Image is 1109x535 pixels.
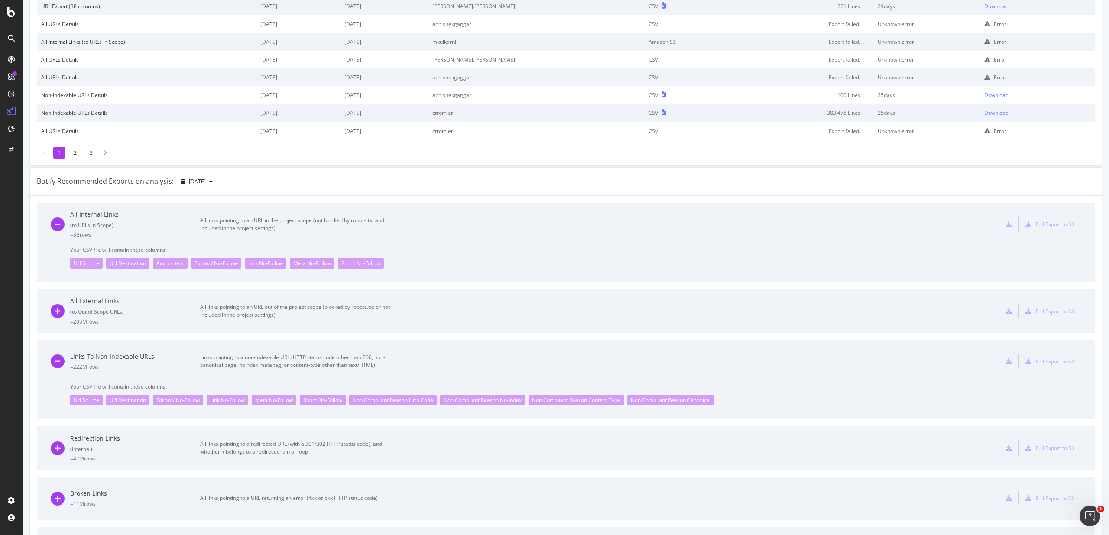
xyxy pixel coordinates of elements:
[873,15,980,33] td: Unknown error
[41,20,252,28] div: All URLs Details
[1025,445,1031,451] div: s3-export
[70,489,200,498] div: Broken Links
[873,86,980,104] td: 25 days
[256,68,340,86] td: [DATE]
[1006,495,1012,501] div: csv-export
[338,258,384,269] div: Robot No-Follow
[85,147,97,159] li: 3
[428,33,644,51] td: mkulkarni
[729,86,873,104] td: 100 Lines
[1025,495,1031,501] div: s3-export
[53,147,65,159] li: 1
[644,122,729,140] td: CSV
[1006,221,1012,227] div: csv-export
[529,395,624,405] div: Non Compliant Reason Content Type
[1036,495,1074,502] div: Full Export to S3
[340,15,428,33] td: [DATE]
[41,91,252,99] div: Non-Indexable URLs Details
[644,15,729,33] td: CSV
[984,91,1008,99] div: Download
[873,33,980,51] td: Unknown error
[440,395,525,405] div: Non Compliant Reason No-Index
[1025,221,1031,227] div: s3-export
[290,258,334,269] div: Meta No-Follow
[729,68,873,86] td: Export failed.
[70,500,200,507] div: = 11M rows
[70,231,200,238] div: = 3B rows
[106,258,149,269] div: Url Destination
[428,51,644,68] td: [PERSON_NAME].[PERSON_NAME]
[340,33,428,51] td: [DATE]
[729,51,873,68] td: Export failed.
[41,74,252,81] div: All URLs Details
[300,395,346,405] div: Robot No-Follow
[340,104,428,122] td: [DATE]
[340,122,428,140] td: [DATE]
[1025,308,1031,314] div: s3-export
[644,51,729,68] td: CSV
[256,51,340,68] td: [DATE]
[649,109,658,117] div: CSV
[200,303,395,319] div: All links pointing to an URL out of the project scope (blocked by robots.txt or not included in t...
[256,33,340,51] td: [DATE]
[1025,358,1031,364] div: s3-export
[177,175,216,188] button: [DATE]
[200,217,395,232] div: All links pointing to an URL in the project scope (not blocked by robots.txt and included in the ...
[252,395,296,405] div: Meta No-Follow
[70,395,103,405] div: Url Source
[994,127,1006,135] div: Error
[349,395,437,405] div: Non Compliant Reason Http Code
[41,56,252,63] div: All URLs Details
[37,176,174,186] div: Botify Recommended Exports on analysis:
[984,109,1090,117] a: Download
[41,109,252,117] div: Non-Indexable URLs Details
[340,51,428,68] td: [DATE]
[649,91,658,99] div: CSV
[70,434,200,443] div: Redirection Links
[649,3,658,10] div: CSV
[1036,444,1074,452] div: Full Export to S3
[153,258,188,269] div: Anchor text
[70,297,200,305] div: All External Links
[189,178,206,185] span: 2025 Sep. 2nd
[873,104,980,122] td: 25 days
[207,395,248,405] div: Link No-Follow
[200,494,395,502] div: All links pointing to a URL returning an error (4xx or 5xx HTTP status code)
[41,38,252,45] div: All Internal Links (to URLs in Scope)
[873,122,980,140] td: Unknown error
[245,258,286,269] div: Link No-Follow
[994,74,1006,81] div: Error
[70,352,200,361] div: Links To Non-Indexable URLs
[256,122,340,140] td: [DATE]
[70,258,103,269] div: Url Source
[1036,308,1074,315] div: Full Export to S3
[1080,506,1100,526] iframe: Intercom live chat
[428,122,644,140] td: ctromler
[729,33,873,51] td: Export failed.
[984,109,1008,117] div: Download
[644,68,729,86] td: CSV
[70,445,200,453] div: ( Internal )
[627,395,714,405] div: Non Compliant Reason Canonical
[984,3,1090,10] a: Download
[729,122,873,140] td: Export failed.
[729,15,873,33] td: Export failed.
[340,68,428,86] td: [DATE]
[106,395,149,405] div: Url Destination
[70,383,1081,390] span: Your CSV file will contain these columns:
[984,3,1008,10] div: Download
[428,15,644,33] td: abhishekgaggar
[428,68,644,86] td: abhishekgaggar
[70,210,200,219] div: All Internal Links
[873,51,980,68] td: Unknown error
[1006,308,1012,314] div: csv-export
[1097,506,1104,512] span: 1
[340,86,428,104] td: [DATE]
[994,20,1006,28] div: Error
[70,308,200,315] div: ( to Out of Scope URLs )
[729,104,873,122] td: 383,478 Lines
[1006,358,1012,364] div: csv-export
[428,86,644,104] td: abhishekgaggar
[994,56,1006,63] div: Error
[256,86,340,104] td: [DATE]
